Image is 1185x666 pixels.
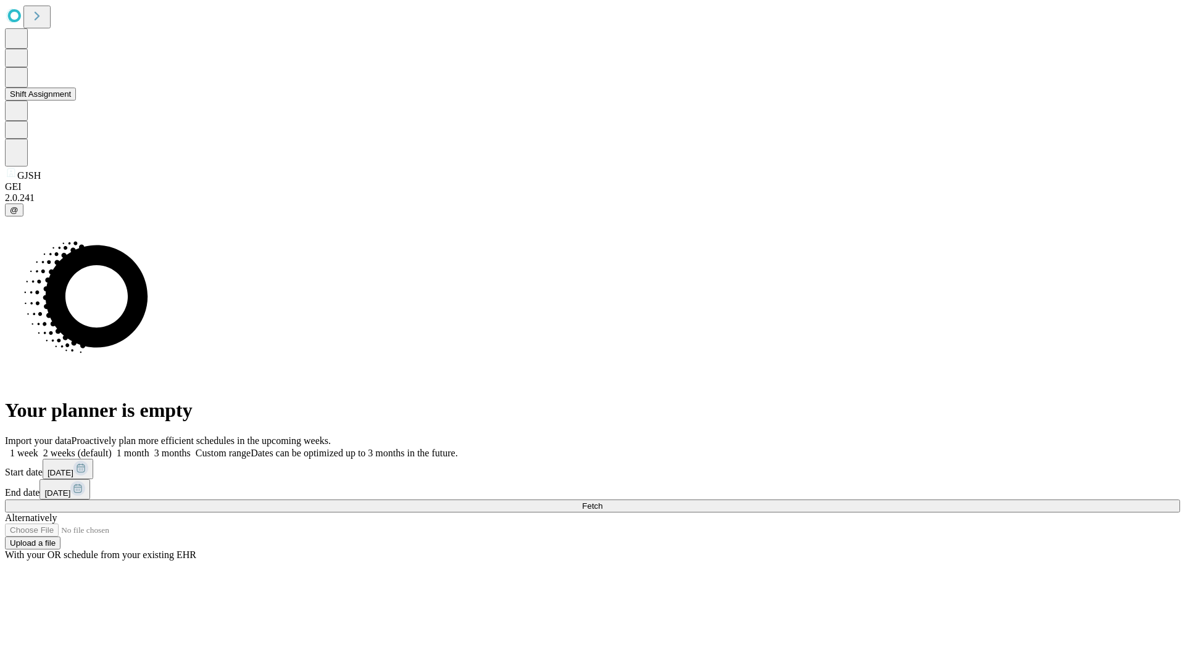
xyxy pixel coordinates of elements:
[5,88,76,101] button: Shift Assignment
[5,181,1180,192] div: GEI
[5,536,60,549] button: Upload a file
[44,488,70,498] span: [DATE]
[17,170,41,181] span: GJSH
[5,399,1180,422] h1: Your planner is empty
[5,435,72,446] span: Import your data
[10,448,38,458] span: 1 week
[154,448,191,458] span: 3 months
[10,205,19,215] span: @
[5,192,1180,203] div: 2.0.241
[251,448,457,458] span: Dates can be optimized up to 3 months in the future.
[5,479,1180,499] div: End date
[5,549,196,560] span: With your OR schedule from your existing EHR
[117,448,149,458] span: 1 month
[48,468,73,477] span: [DATE]
[43,459,93,479] button: [DATE]
[5,512,57,523] span: Alternatively
[72,435,331,446] span: Proactively plan more efficient schedules in the upcoming weeks.
[5,203,23,216] button: @
[5,499,1180,512] button: Fetch
[43,448,112,458] span: 2 weeks (default)
[5,459,1180,479] div: Start date
[196,448,251,458] span: Custom range
[582,501,602,511] span: Fetch
[39,479,90,499] button: [DATE]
